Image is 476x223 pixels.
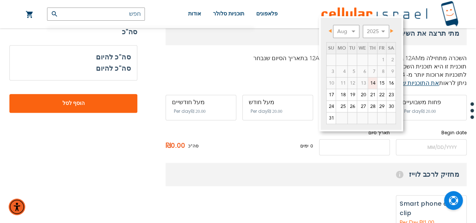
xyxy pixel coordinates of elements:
[336,89,347,100] a: 18
[251,108,268,115] span: Per day
[300,143,309,149] span: ימים
[396,129,467,136] label: Begin date
[396,171,403,178] span: Help
[386,101,395,112] a: 30
[348,101,357,112] a: 26
[172,99,230,106] div: מעל חודשיים
[268,109,282,114] span: ‏20.00 ₪
[213,11,244,17] span: תוכניות סלולר
[328,45,334,52] span: Sunday
[368,66,377,77] span: 7
[386,54,395,65] span: 2
[34,100,113,108] span: הוסף לסל
[349,45,355,52] span: Tuesday
[396,139,467,155] input: MM/DD/YYYY
[390,29,393,33] span: Next
[336,77,347,89] span: 11
[327,112,336,124] a: 31
[404,108,421,115] span: Per day
[386,77,395,89] a: 16
[327,77,336,89] span: 10
[385,79,439,87] a: את התוכניות שלנו כאן
[309,143,313,149] span: 0
[191,109,205,114] span: ‏20.00 ₪
[166,163,467,186] h3: מחזיק לרכב לוייז
[327,66,336,77] span: 3
[188,11,201,17] span: אודות
[9,94,137,113] button: הוסף לסל
[327,26,336,35] a: Prev
[249,99,307,106] div: מעל חודש
[47,8,145,21] input: חפש
[386,26,395,35] a: Next
[388,45,394,52] span: Saturday
[321,1,458,27] img: לוגו סלולר ישראל
[368,89,377,100] a: 21
[188,143,199,149] span: סה"כ
[166,62,467,87] p: תוכנית זו היא תוכנית השכרה לתקופה קצרה לתוכניות ארוכות יותר מ- 4 חודשים ניתן לראות
[16,52,131,63] h3: סה"כ להיום
[363,25,389,38] select: Select year
[386,66,395,77] span: 9
[174,108,191,115] span: Per day
[319,139,390,155] input: MM/DD/YYYY
[377,54,386,65] span: 1
[327,101,336,112] a: 24
[348,77,357,89] span: 12
[357,66,368,77] span: 6
[327,89,336,100] a: 17
[357,101,368,112] a: 27
[9,199,25,215] div: תפריט נגישות
[338,45,346,52] span: Monday
[377,101,386,112] a: 29
[166,54,467,62] p: השכרה מתחילה מ12AM בתאריך ההתחלה שנבחר, ועד ל12AM בתאריך הסיום שנבחר
[368,101,377,112] a: 28
[166,22,467,45] h3: מתי תרצה את השירות?
[336,101,347,112] a: 25
[96,63,131,74] h3: סה"כ להיום
[319,129,390,136] label: תאריך סיום
[377,77,386,89] a: 15
[328,29,332,33] span: Prev
[402,99,460,106] div: פחות משבועיים
[359,45,366,52] span: Wednesday
[9,26,137,38] strong: סה"כ
[166,140,188,152] span: ₪0.00
[348,89,357,100] a: 19
[357,89,368,100] a: 20
[386,89,395,100] a: 23
[348,66,357,77] span: 5
[377,66,386,77] span: 8
[379,45,385,52] span: Friday
[370,45,376,52] span: Thursday
[333,25,359,38] select: Select month
[336,66,347,77] span: 4
[256,11,278,17] span: פלאפונים
[368,77,377,89] a: 14
[377,89,386,100] a: 22
[357,77,368,89] span: 13
[421,109,436,114] span: ‏20.00 ₪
